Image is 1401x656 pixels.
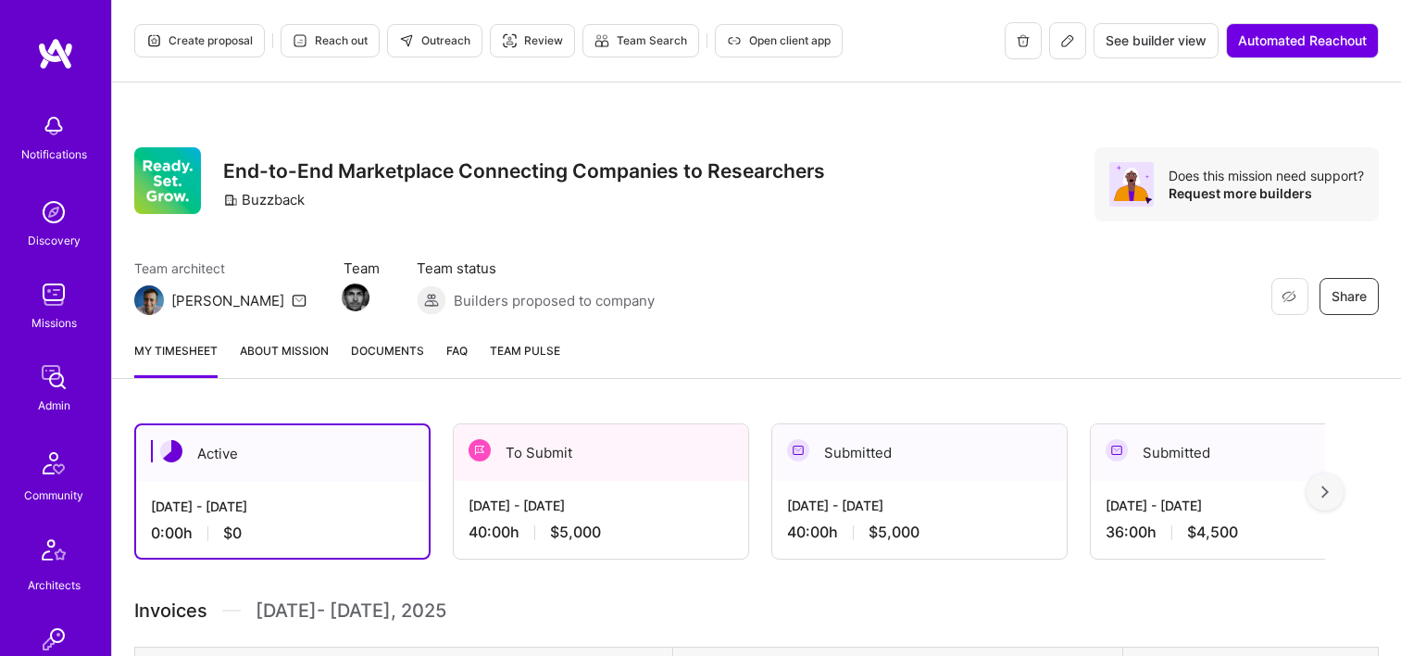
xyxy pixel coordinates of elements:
[1094,23,1219,58] button: See builder view
[28,231,81,250] div: Discovery
[772,424,1067,481] div: Submitted
[35,107,72,145] img: bell
[344,259,380,278] span: Team
[223,190,305,209] div: Buzzback
[342,284,369,311] img: Team Member Avatar
[151,524,414,543] div: 0:00 h
[1169,184,1364,202] div: Request more builders
[293,32,368,49] span: Reach out
[582,24,699,57] button: Team Search
[469,523,733,542] div: 40:00 h
[454,291,655,310] span: Builders proposed to company
[387,24,482,57] button: Outreach
[31,313,77,333] div: Missions
[160,440,182,462] img: Active
[1321,486,1329,498] img: right
[1109,162,1154,207] img: Avatar
[38,396,70,415] div: Admin
[715,24,843,57] button: Open client app
[469,496,733,515] div: [DATE] - [DATE]
[351,341,424,378] a: Documents
[223,159,825,183] h3: End-to-End Marketplace Connecting Companies to Researchers
[1106,32,1207,50] span: See builder view
[869,523,919,542] span: $5,000
[21,145,87,164] div: Notifications
[446,341,468,378] a: FAQ
[417,259,655,278] span: Team status
[1282,289,1296,304] i: icon EyeClosed
[1226,23,1379,58] button: Automated Reachout
[134,341,218,378] a: My timesheet
[417,285,446,315] img: Builders proposed to company
[292,293,306,308] i: icon Mail
[1238,32,1367,50] span: Automated Reachout
[37,37,74,70] img: logo
[134,24,265,57] button: Create proposal
[134,597,207,624] span: Invoices
[134,285,164,315] img: Team Architect
[727,32,831,49] span: Open client app
[454,424,748,481] div: To Submit
[1106,496,1370,515] div: [DATE] - [DATE]
[24,486,83,505] div: Community
[1332,287,1367,306] span: Share
[35,276,72,313] img: teamwork
[171,291,284,310] div: [PERSON_NAME]
[31,531,76,575] img: Architects
[31,441,76,486] img: Community
[146,32,253,49] span: Create proposal
[787,496,1052,515] div: [DATE] - [DATE]
[223,193,238,208] i: icon CompanyGray
[28,575,81,595] div: Architects
[136,425,429,482] div: Active
[134,147,201,214] img: Company Logo
[222,597,241,624] img: Divider
[256,597,446,624] span: [DATE] - [DATE] , 2025
[35,359,72,396] img: admin teamwork
[281,24,380,57] button: Reach out
[550,523,601,542] span: $5,000
[351,341,424,360] span: Documents
[1106,523,1370,542] div: 36:00 h
[399,32,470,49] span: Outreach
[787,439,809,461] img: Submitted
[490,341,560,378] a: Team Pulse
[490,24,575,57] button: Review
[469,439,491,461] img: To Submit
[134,259,306,278] span: Team architect
[1187,523,1238,542] span: $4,500
[1106,439,1128,461] img: Submitted
[1091,424,1385,481] div: Submitted
[1320,278,1379,315] button: Share
[502,32,563,49] span: Review
[502,33,517,48] i: icon Targeter
[35,194,72,231] img: discovery
[594,32,687,49] span: Team Search
[344,282,368,313] a: Team Member Avatar
[151,497,414,516] div: [DATE] - [DATE]
[1169,167,1364,184] div: Does this mission need support?
[146,33,161,48] i: icon Proposal
[490,344,560,358] span: Team Pulse
[787,523,1052,542] div: 40:00 h
[223,524,242,543] span: $0
[240,341,329,378] a: About Mission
